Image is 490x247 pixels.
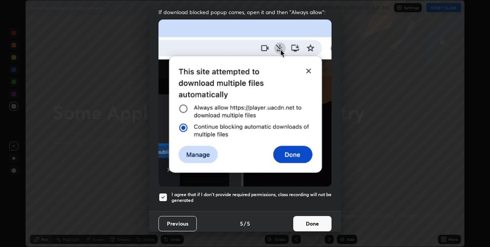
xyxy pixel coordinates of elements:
img: downloads-permission-blocked.gif [158,19,332,187]
h4: 5 [247,219,250,227]
h5: I agree that if I don't provide required permissions, class recording will not be generated [171,192,332,203]
h4: / [244,219,246,227]
button: Previous [158,216,197,231]
h4: 5 [240,219,243,227]
span: If download blocked popup comes, open it and then "Always allow": [158,8,332,16]
button: Done [293,216,332,231]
